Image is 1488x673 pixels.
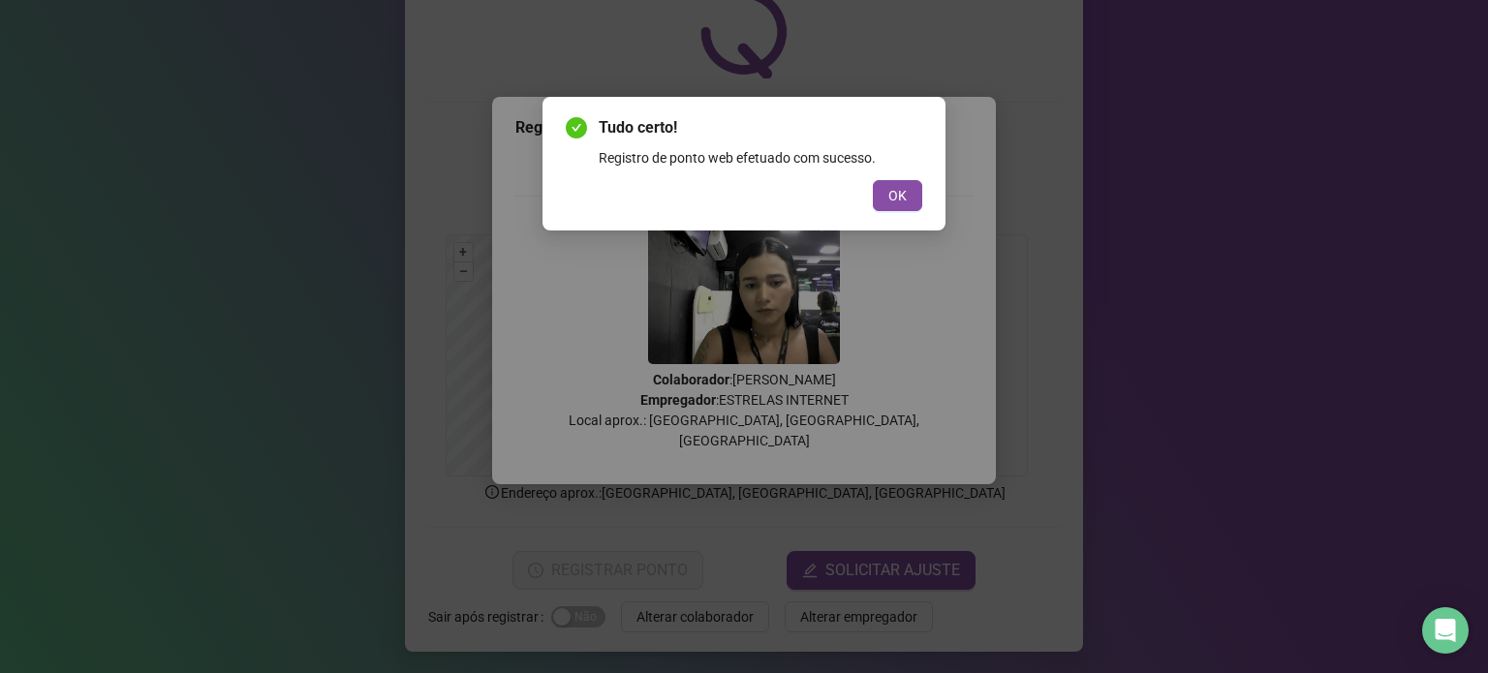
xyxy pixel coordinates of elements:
[599,116,922,139] span: Tudo certo!
[599,147,922,168] div: Registro de ponto web efetuado com sucesso.
[888,185,907,206] span: OK
[1422,607,1469,654] div: Open Intercom Messenger
[566,117,587,138] span: check-circle
[873,180,922,211] button: OK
